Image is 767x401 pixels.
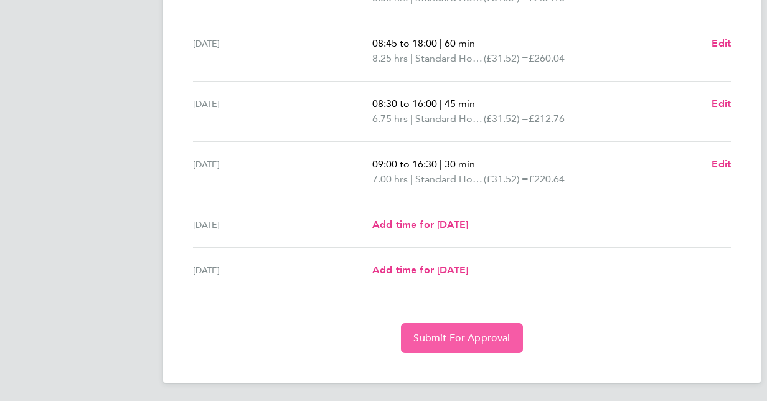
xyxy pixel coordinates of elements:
span: | [410,113,413,125]
span: 08:30 to 16:00 [372,98,437,110]
span: Add time for [DATE] [372,219,468,230]
span: £220.64 [529,173,565,185]
span: £260.04 [529,52,565,64]
span: | [440,158,442,170]
span: 8.25 hrs [372,52,408,64]
span: 60 min [445,37,475,49]
span: £212.76 [529,113,565,125]
span: (£31.52) = [484,173,529,185]
span: | [440,98,442,110]
span: | [410,173,413,185]
div: [DATE] [193,36,372,66]
span: 08:45 to 18:00 [372,37,437,49]
span: Edit [712,158,731,170]
div: [DATE] [193,157,372,187]
a: Edit [712,157,731,172]
span: (£31.52) = [484,113,529,125]
a: Edit [712,97,731,111]
button: Submit For Approval [401,323,522,353]
span: 7.00 hrs [372,173,408,185]
a: Add time for [DATE] [372,217,468,232]
span: Standard Hourly [415,172,484,187]
span: | [410,52,413,64]
span: Standard Hourly [415,111,484,126]
span: | [440,37,442,49]
span: Edit [712,37,731,49]
span: Edit [712,98,731,110]
div: [DATE] [193,97,372,126]
a: Edit [712,36,731,51]
span: Add time for [DATE] [372,264,468,276]
div: [DATE] [193,263,372,278]
span: Submit For Approval [413,332,510,344]
span: 30 min [445,158,475,170]
span: 45 min [445,98,475,110]
span: (£31.52) = [484,52,529,64]
span: 6.75 hrs [372,113,408,125]
span: 09:00 to 16:30 [372,158,437,170]
a: Add time for [DATE] [372,263,468,278]
span: Standard Hourly [415,51,484,66]
div: [DATE] [193,217,372,232]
